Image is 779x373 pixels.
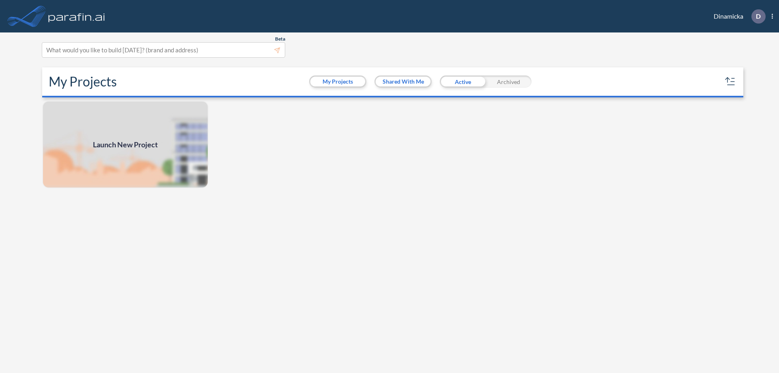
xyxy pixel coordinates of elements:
[47,8,107,24] img: logo
[724,75,737,88] button: sort
[702,9,773,24] div: Dinamicka
[376,77,430,86] button: Shared With Me
[42,101,209,188] a: Launch New Project
[310,77,365,86] button: My Projects
[42,101,209,188] img: add
[275,36,285,42] span: Beta
[756,13,761,20] p: D
[93,139,158,150] span: Launch New Project
[486,75,532,88] div: Archived
[49,74,117,89] h2: My Projects
[440,75,486,88] div: Active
